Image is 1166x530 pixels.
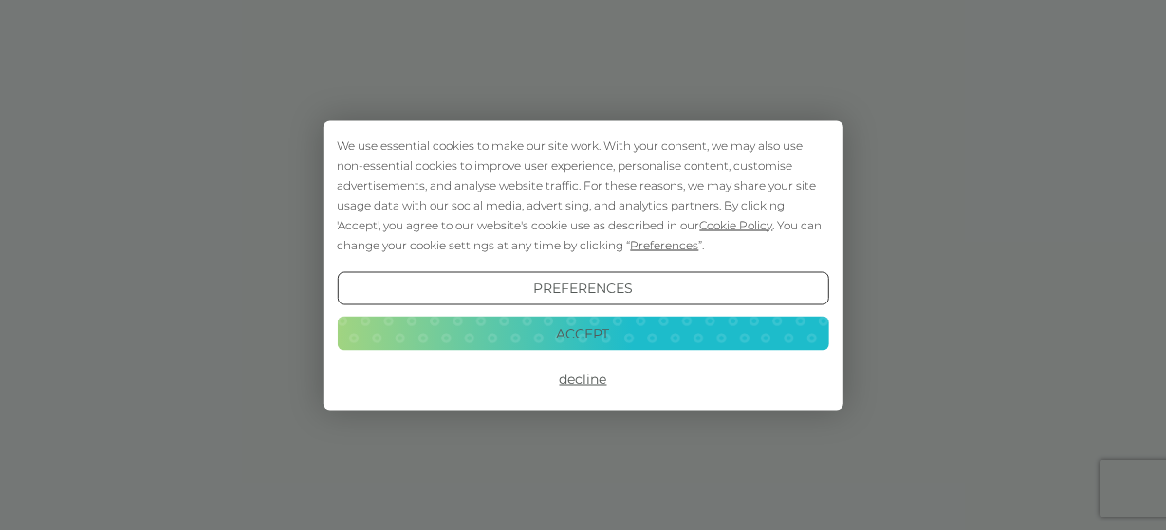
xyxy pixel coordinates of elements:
[337,362,828,396] button: Decline
[323,120,842,410] div: Cookie Consent Prompt
[699,217,772,231] span: Cookie Policy
[337,271,828,305] button: Preferences
[337,135,828,254] div: We use essential cookies to make our site work. With your consent, we may also use non-essential ...
[630,237,698,251] span: Preferences
[337,317,828,351] button: Accept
